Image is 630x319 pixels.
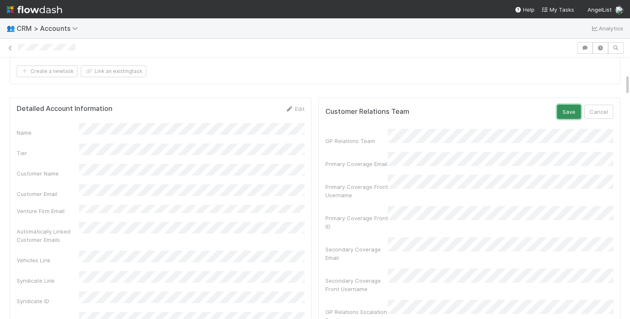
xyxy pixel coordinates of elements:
span: My Tasks [541,6,574,13]
span: CRM > Accounts [17,24,82,33]
div: Help [515,5,535,14]
span: 👥 [7,25,15,32]
div: GP Relations Team [325,137,388,145]
div: Primary Coverage Front Username [325,183,388,199]
img: avatar_784ea27d-2d59-4749-b480-57d513651deb.png [615,6,623,14]
div: Syndicate Link [17,276,79,285]
div: Customer Name [17,169,79,178]
span: AngelList [587,6,612,13]
a: My Tasks [541,5,574,14]
div: Name [17,128,79,137]
a: Edit [285,105,305,112]
div: Primary Coverage Email [325,160,388,168]
a: Analytics [590,23,623,33]
div: Automatically Linked Customer Emails [17,227,79,244]
button: Cancel [584,105,613,119]
div: Customer Email [17,190,79,198]
div: Primary Coverage Front ID [325,214,388,231]
div: Vehicles Link [17,256,79,264]
button: Save [557,105,581,119]
button: Link an existingtask [81,65,146,77]
div: Venture Firm Email [17,207,79,215]
div: Tier [17,149,79,157]
button: Create a newtask [17,65,77,77]
h5: Detailed Account Information [17,105,112,113]
div: Secondary Coverage Email [325,245,388,262]
img: logo-inverted-e16ddd16eac7371096b0.svg [7,3,62,17]
div: Secondary Coverage Front Username [325,276,388,293]
div: Syndicate ID [17,297,79,305]
h5: Customer Relations Team [325,108,409,116]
